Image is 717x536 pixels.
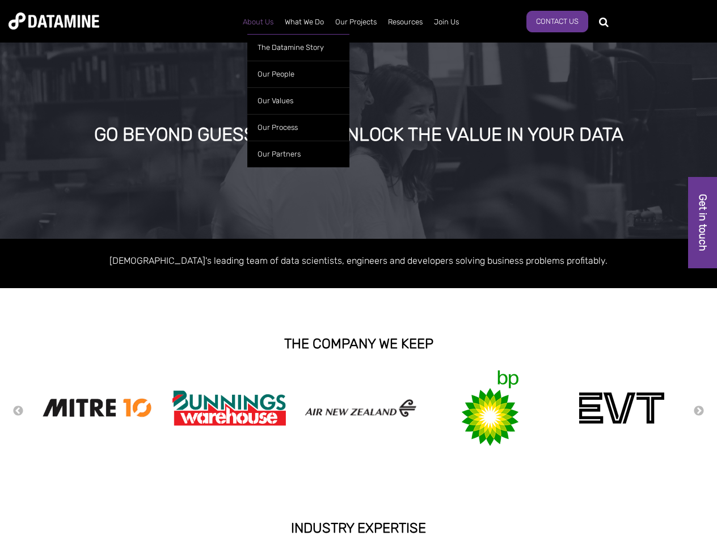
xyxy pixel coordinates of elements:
[247,114,349,141] a: Our Process
[172,387,286,429] img: Bunnings Warehouse
[247,34,349,61] a: The Datamine Story
[579,392,664,424] img: evt-1
[35,253,682,268] p: [DEMOGRAPHIC_DATA]'s leading team of data scientists, engineers and developers solving business p...
[247,87,349,114] a: Our Values
[459,370,521,446] img: bp-1
[382,7,428,37] a: Resources
[284,336,433,352] strong: THE COMPANY WE KEEP
[41,395,154,421] img: Mitre 10
[247,61,349,87] a: Our People
[237,7,279,37] a: About Us
[12,405,24,417] button: Previous
[428,7,465,37] a: Join Us
[247,141,349,167] a: Our Partners
[304,396,417,420] img: airnewzealand
[86,125,631,145] div: GO BEYOND GUESSWORK TO UNLOCK THE VALUE IN YOUR DATA
[693,405,705,417] button: Next
[279,7,330,37] a: What We Do
[330,7,382,37] a: Our Projects
[9,12,99,29] img: Datamine
[526,11,588,32] a: Contact Us
[291,520,426,536] strong: INDUSTRY EXPERTISE
[688,177,717,268] a: Get in touch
